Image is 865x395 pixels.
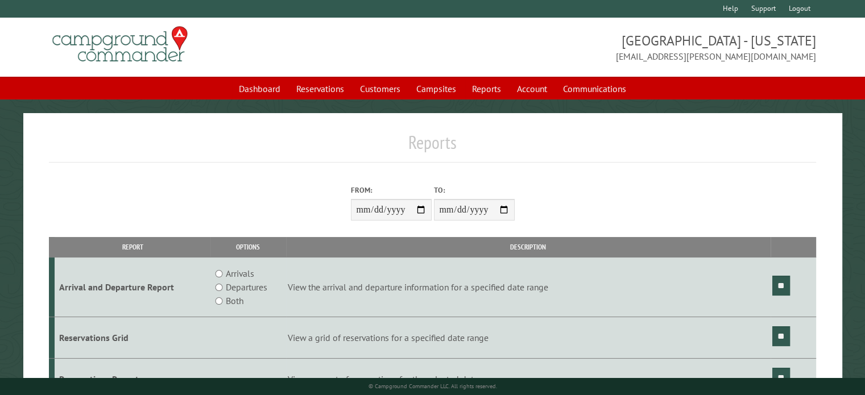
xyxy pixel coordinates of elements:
[510,78,554,99] a: Account
[289,78,351,99] a: Reservations
[409,78,463,99] a: Campsites
[232,78,287,99] a: Dashboard
[369,382,497,390] small: © Campground Commander LLC. All rights reserved.
[55,257,210,317] td: Arrival and Departure Report
[286,237,771,257] th: Description
[434,185,515,196] label: To:
[286,257,771,317] td: View the arrival and departure information for a specified date range
[433,31,816,63] span: [GEOGRAPHIC_DATA] - [US_STATE] [EMAIL_ADDRESS][PERSON_NAME][DOMAIN_NAME]
[465,78,508,99] a: Reports
[49,22,191,66] img: Campground Commander
[226,267,254,280] label: Arrivals
[351,185,432,196] label: From:
[49,131,816,163] h1: Reports
[353,78,407,99] a: Customers
[556,78,633,99] a: Communications
[210,237,286,257] th: Options
[286,317,771,359] td: View a grid of reservations for a specified date range
[55,317,210,359] td: Reservations Grid
[55,237,210,257] th: Report
[226,294,243,307] label: Both
[226,280,267,294] label: Departures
